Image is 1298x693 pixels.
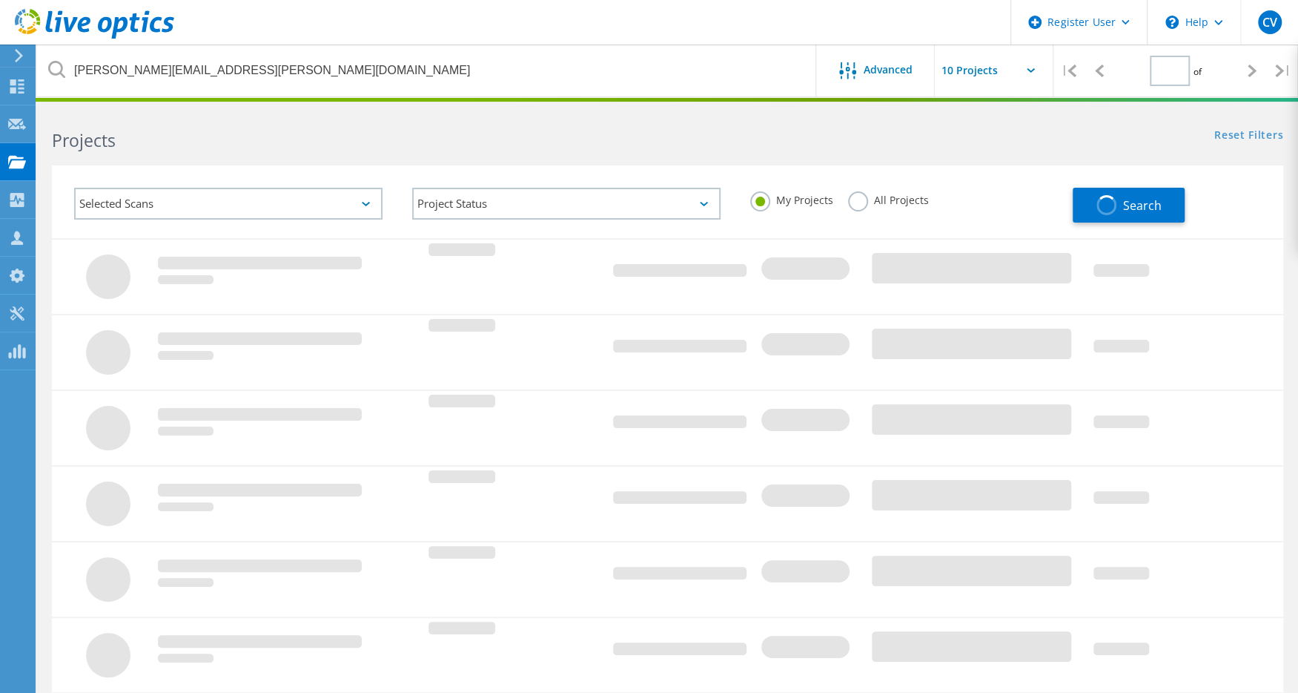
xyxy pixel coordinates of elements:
[1262,16,1277,28] span: CV
[1268,45,1298,97] div: |
[1165,16,1179,29] svg: \n
[15,31,174,42] a: Live Optics Dashboard
[750,191,833,206] label: My Projects
[37,45,817,96] input: Search projects by name, owner, ID, company, etc
[1193,65,1202,78] span: of
[848,191,929,206] label: All Projects
[52,128,116,152] b: Projects
[864,65,913,75] span: Advanced
[1053,45,1084,97] div: |
[1073,188,1185,223] button: Search
[1214,130,1283,142] a: Reset Filters
[412,188,721,220] div: Project Status
[1122,197,1161,214] span: Search
[74,188,383,220] div: Selected Scans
